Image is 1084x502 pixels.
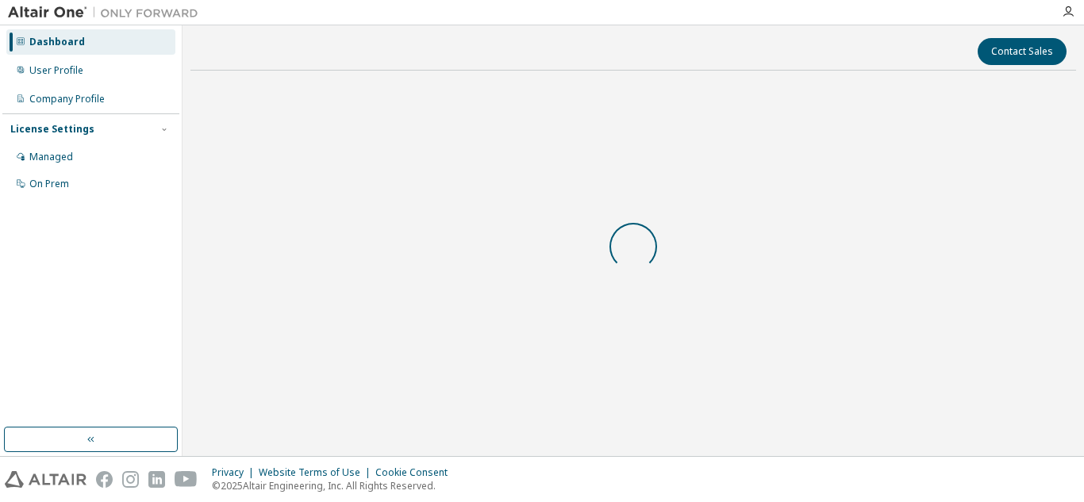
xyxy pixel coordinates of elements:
[978,38,1067,65] button: Contact Sales
[29,64,83,77] div: User Profile
[29,93,105,105] div: Company Profile
[212,479,457,492] p: © 2025 Altair Engineering, Inc. All Rights Reserved.
[29,178,69,190] div: On Prem
[96,471,113,488] img: facebook.svg
[5,471,86,488] img: altair_logo.svg
[29,151,73,163] div: Managed
[122,471,139,488] img: instagram.svg
[212,466,259,479] div: Privacy
[10,123,94,136] div: License Settings
[175,471,198,488] img: youtube.svg
[8,5,206,21] img: Altair One
[259,466,375,479] div: Website Terms of Use
[148,471,165,488] img: linkedin.svg
[375,466,457,479] div: Cookie Consent
[29,36,85,48] div: Dashboard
